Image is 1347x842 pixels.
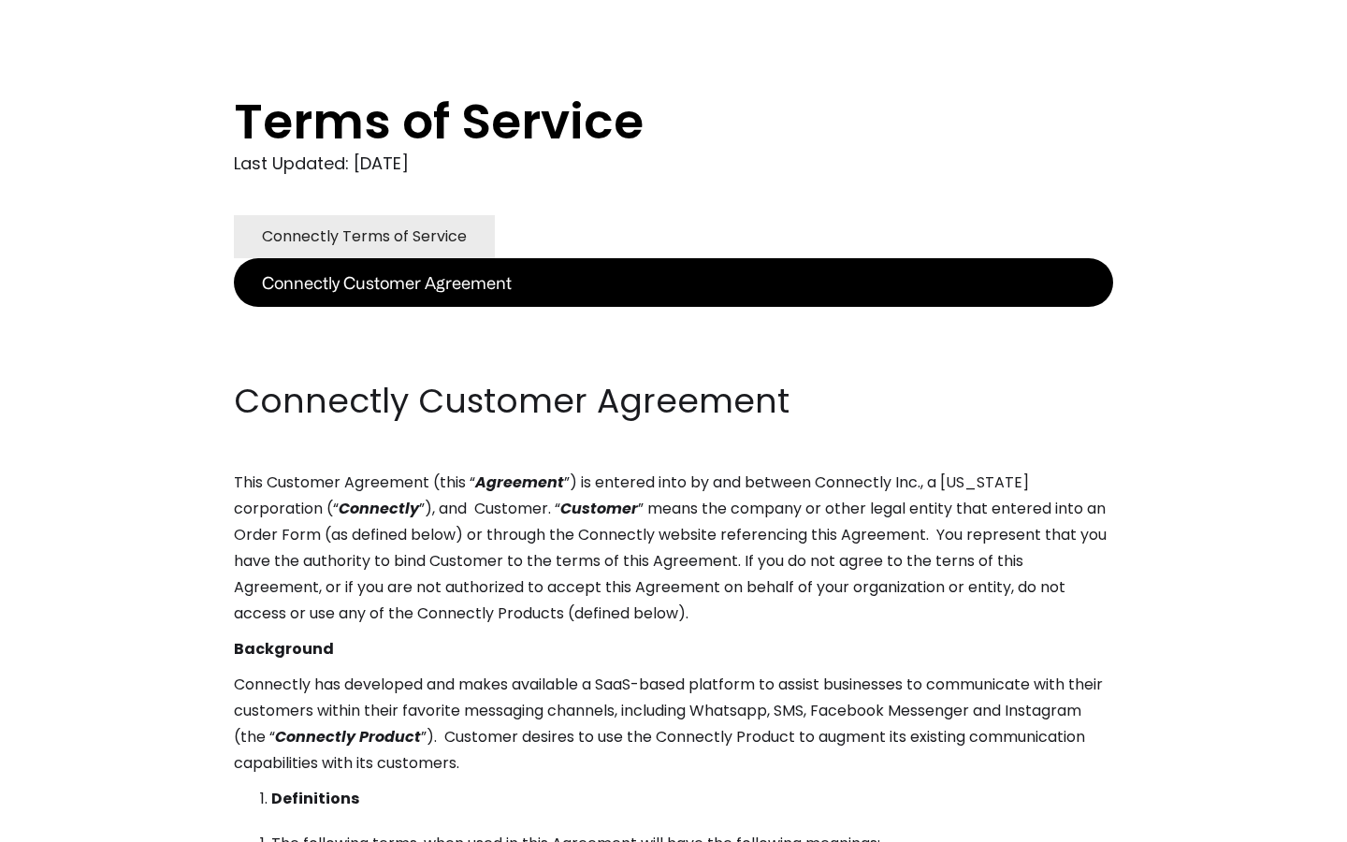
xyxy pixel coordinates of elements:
[271,788,359,809] strong: Definitions
[234,672,1113,777] p: Connectly has developed and makes available a SaaS-based platform to assist businesses to communi...
[560,498,638,519] em: Customer
[234,150,1113,178] div: Last Updated: [DATE]
[234,470,1113,627] p: This Customer Agreement (this “ ”) is entered into by and between Connectly Inc., a [US_STATE] co...
[339,498,419,519] em: Connectly
[234,94,1038,150] h1: Terms of Service
[234,638,334,660] strong: Background
[262,224,467,250] div: Connectly Terms of Service
[19,807,112,835] aside: Language selected: English
[475,472,564,493] em: Agreement
[275,726,421,748] em: Connectly Product
[37,809,112,835] ul: Language list
[262,269,512,296] div: Connectly Customer Agreement
[234,342,1113,369] p: ‍
[234,307,1113,333] p: ‍
[234,378,1113,425] h2: Connectly Customer Agreement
